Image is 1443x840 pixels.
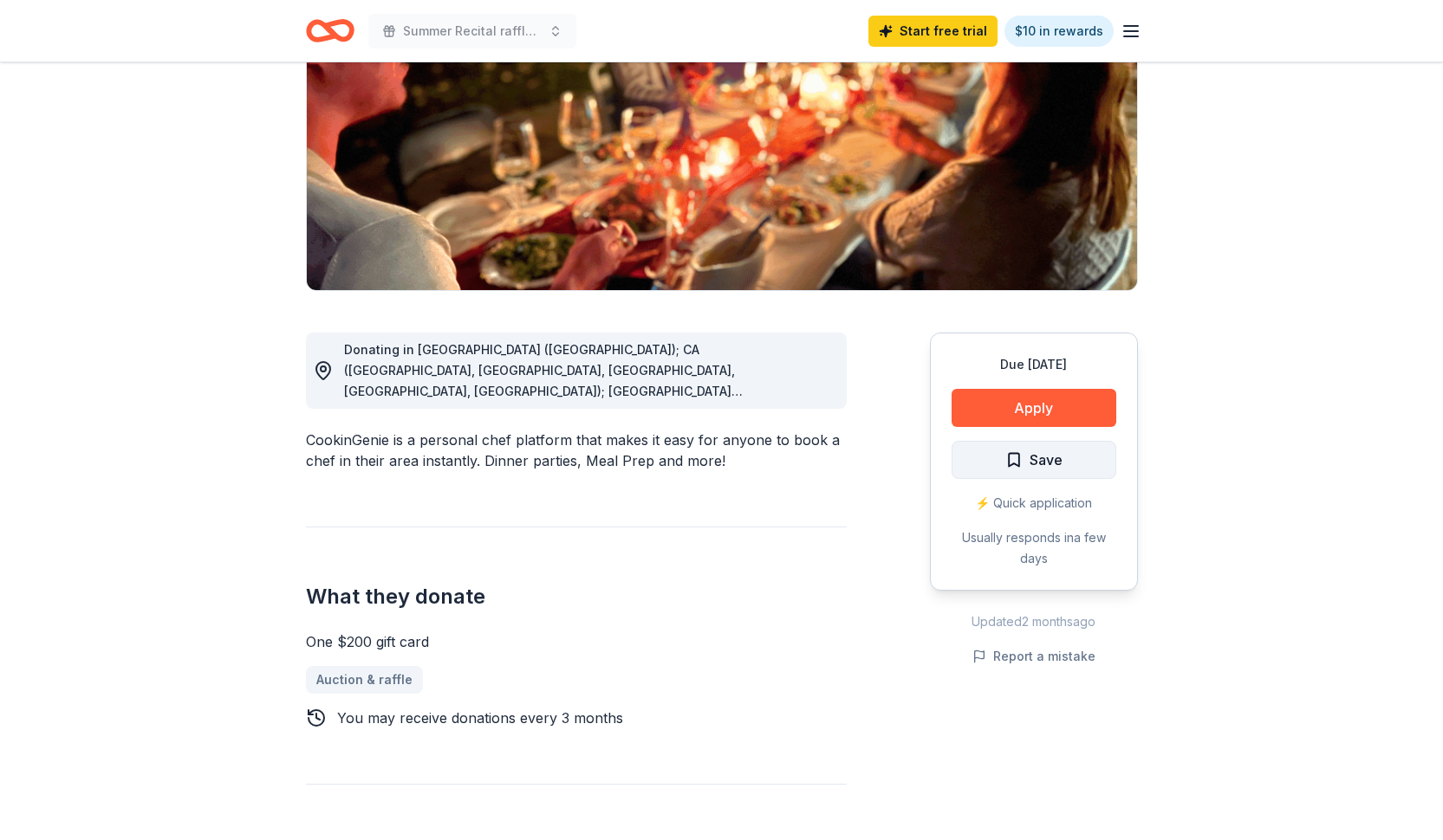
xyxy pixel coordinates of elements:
[952,493,1116,514] div: ⚡️ Quick application
[368,14,576,48] button: Summer Recital raffle baskets
[306,583,847,611] h2: What they donate
[868,16,998,47] a: Start free trial
[952,527,1116,569] div: Usually responds in a few days
[344,342,803,772] span: Donating in [GEOGRAPHIC_DATA] ([GEOGRAPHIC_DATA]); CA ([GEOGRAPHIC_DATA], [GEOGRAPHIC_DATA], [GEO...
[952,354,1116,375] div: Due [DATE]
[306,631,847,652] div: One $200 gift card
[1004,16,1114,47] a: $10 in rewards
[403,21,542,42] span: Summer Recital raffle baskets
[1030,449,1063,471] span: Save
[972,646,1095,667] button: Report a mistake
[952,441,1116,479] button: Save
[337,708,623,728] div: You may receive donations every 3 months
[930,611,1138,632] div: Updated 2 months ago
[306,666,423,694] a: Auction & raffle
[952,389,1116,427] button: Apply
[306,10,354,51] a: Home
[306,430,847,471] div: CookinGenie is a personal chef platform that makes it easy for anyone to book a chef in their are...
